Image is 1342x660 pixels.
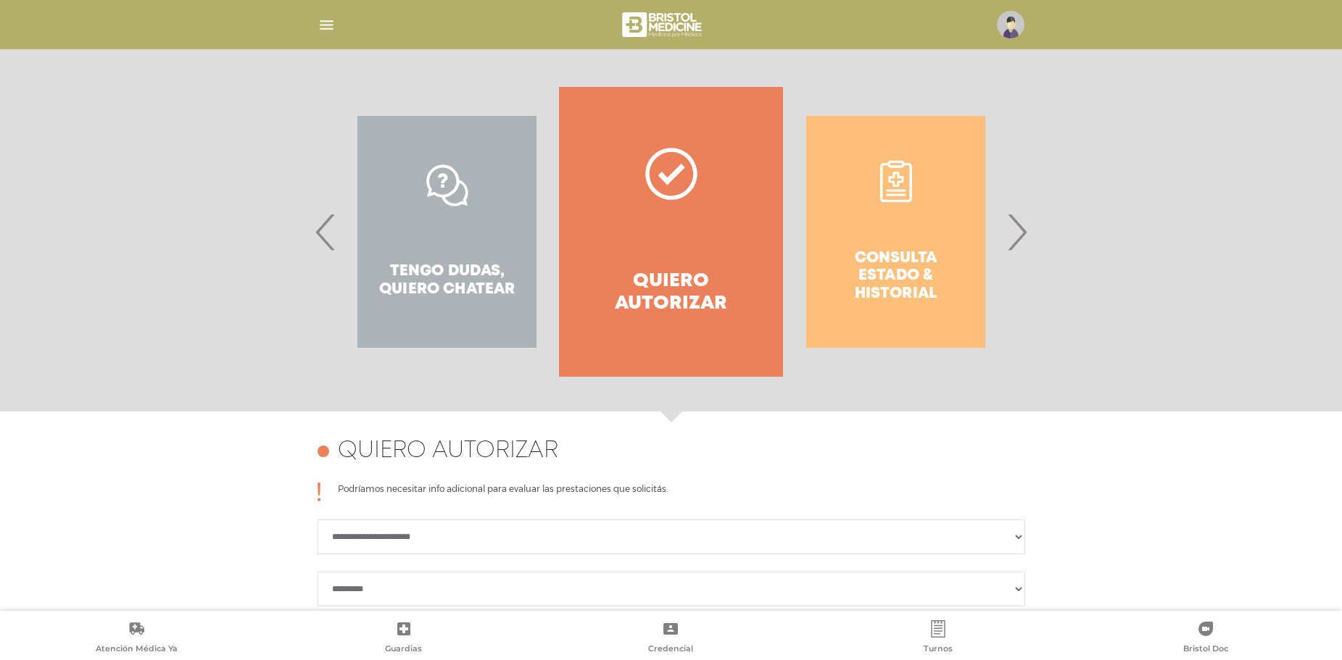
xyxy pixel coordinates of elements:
[312,193,340,271] span: Previous
[559,87,783,377] a: Quiero autorizar
[924,643,953,656] span: Turnos
[3,620,270,657] a: Atención Médica Ya
[338,438,558,465] h4: Quiero autorizar
[1183,643,1228,656] span: Bristol Doc
[805,620,1072,657] a: Turnos
[270,620,538,657] a: Guardias
[1072,620,1339,657] a: Bristol Doc
[1003,193,1031,271] span: Next
[648,643,693,656] span: Credencial
[96,643,178,656] span: Atención Médica Ya
[537,620,805,657] a: Credencial
[338,483,668,501] p: Podríamos necesitar info adicional para evaluar las prestaciones que solicitás.
[385,643,422,656] span: Guardias
[620,7,706,42] img: bristol-medicine-blanco.png
[318,16,336,34] img: Cober_menu-lines-white.svg
[997,11,1024,38] img: profile-placeholder.svg
[585,270,757,315] h4: Quiero autorizar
